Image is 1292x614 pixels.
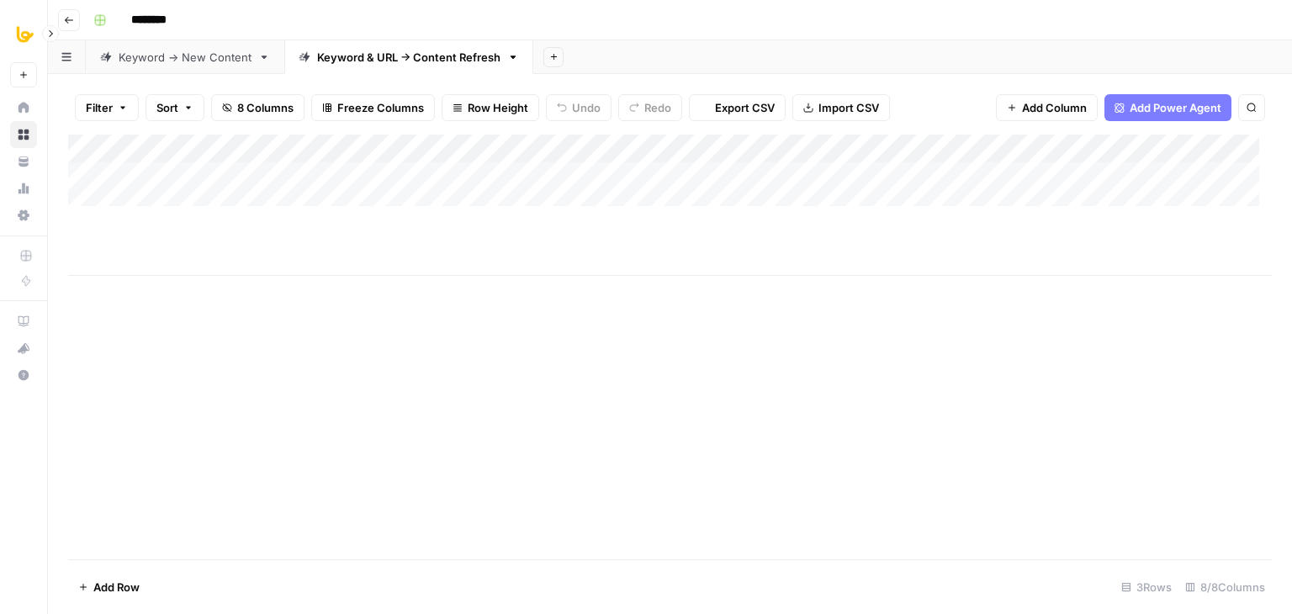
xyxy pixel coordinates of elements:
button: Add Column [996,94,1098,121]
a: Keyword & URL -> Content Refresh [284,40,533,74]
button: Help + Support [10,362,37,389]
span: 8 Columns [237,99,294,116]
div: Keyword & URL -> Content Refresh [317,49,500,66]
button: Undo [546,94,612,121]
button: Filter [75,94,139,121]
span: Add Column [1022,99,1087,116]
div: What's new? [11,336,36,361]
a: Home [10,94,37,121]
button: What's new? [10,335,37,362]
span: Sort [156,99,178,116]
span: Freeze Columns [337,99,424,116]
button: Add Row [68,574,150,601]
span: Add Row [93,579,140,595]
button: Export CSV [689,94,786,121]
a: Settings [10,202,37,229]
span: Add Power Agent [1130,99,1221,116]
div: 3 Rows [1115,574,1178,601]
span: Row Height [468,99,528,116]
button: Import CSV [792,94,890,121]
button: Freeze Columns [311,94,435,121]
span: Filter [86,99,113,116]
button: Row Height [442,94,539,121]
a: AirOps Academy [10,308,37,335]
a: Keyword -> New Content [86,40,284,74]
div: 8/8 Columns [1178,574,1272,601]
a: Browse [10,121,37,148]
span: Undo [572,99,601,116]
img: All About AI Logo [10,19,40,50]
button: Workspace: All About AI [10,13,37,56]
div: Keyword -> New Content [119,49,252,66]
button: 8 Columns [211,94,304,121]
button: Sort [146,94,204,121]
span: Import CSV [818,99,879,116]
span: Redo [644,99,671,116]
span: Export CSV [715,99,775,116]
button: Redo [618,94,682,121]
button: Add Power Agent [1104,94,1231,121]
a: Usage [10,175,37,202]
a: Your Data [10,148,37,175]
